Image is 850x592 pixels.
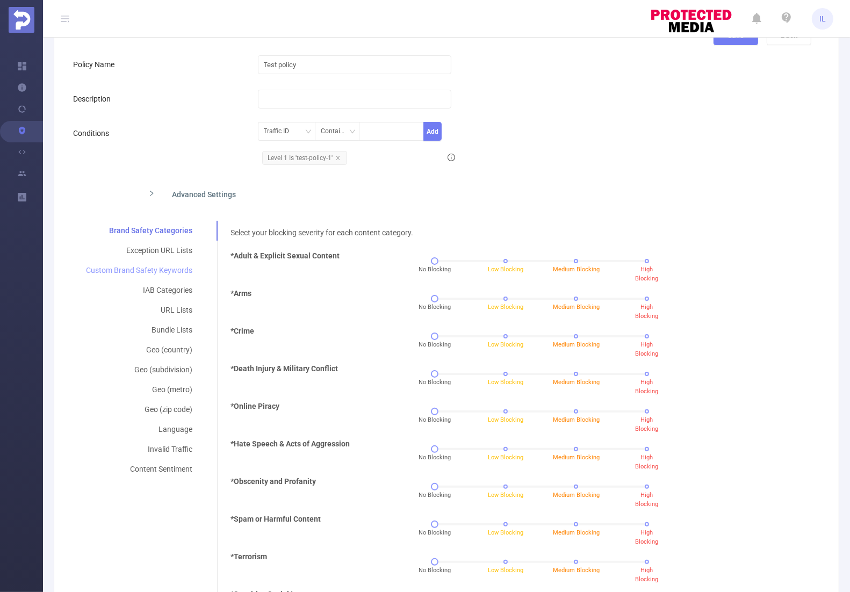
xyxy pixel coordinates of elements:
[488,379,523,386] span: Low Blocking
[635,529,658,545] span: High Blocking
[488,454,523,461] span: Low Blocking
[73,60,120,69] label: Policy Name
[73,300,205,320] div: URL Lists
[553,454,600,461] span: Medium Blocking
[635,567,658,583] span: High Blocking
[488,529,523,536] span: Low Blocking
[140,182,582,205] div: icon: rightAdvanced Settings
[553,567,600,574] span: Medium Blocking
[73,280,205,300] div: IAB Categories
[73,320,205,340] div: Bundle Lists
[419,303,451,312] span: No Blocking
[419,491,451,500] span: No Blocking
[553,304,600,311] span: Medium Blocking
[635,266,658,282] span: High Blocking
[553,492,600,499] span: Medium Blocking
[488,492,523,499] span: Low Blocking
[73,340,205,360] div: Geo (country)
[73,380,205,400] div: Geo (metro)
[148,190,155,197] i: icon: right
[230,289,251,298] b: *Arms
[635,379,658,395] span: High Blocking
[488,416,523,423] span: Low Blocking
[230,251,340,260] b: *Adult & Explicit Sexual Content
[305,128,312,136] i: icon: down
[335,155,341,161] i: icon: close
[488,266,523,273] span: Low Blocking
[419,378,451,387] span: No Blocking
[73,439,205,459] div: Invalid Traffic
[73,360,205,380] div: Geo (subdivision)
[635,341,658,357] span: High Blocking
[419,529,451,538] span: No Blocking
[635,304,658,320] span: High Blocking
[230,439,350,448] b: *Hate Speech & Acts of Aggression
[349,128,356,136] i: icon: down
[230,364,338,373] b: *Death Injury & Military Conflict
[419,341,451,350] span: No Blocking
[488,304,523,311] span: Low Blocking
[635,416,658,432] span: High Blocking
[321,122,354,140] div: Contains
[230,477,316,486] b: *Obscenity and Profanity
[73,95,116,103] label: Description
[73,241,205,261] div: Exception URL Lists
[423,122,442,141] button: Add
[73,459,205,479] div: Content Sentiment
[73,400,205,420] div: Geo (zip code)
[264,122,297,140] div: Traffic ID
[635,454,658,470] span: High Blocking
[553,416,600,423] span: Medium Blocking
[73,129,114,138] label: Conditions
[635,492,658,508] span: High Blocking
[262,151,347,165] span: Level 1 Is 'test-policy-1'
[230,327,254,335] b: *Crime
[419,265,451,275] span: No Blocking
[419,416,451,425] span: No Blocking
[419,453,451,463] span: No Blocking
[553,341,600,348] span: Medium Blocking
[448,154,455,161] i: icon: info-circle
[9,7,34,33] img: Protected Media
[73,261,205,280] div: Custom Brand Safety Keywords
[73,221,205,241] div: Brand Safety Categories
[419,566,451,575] span: No Blocking
[73,420,205,439] div: Language
[553,379,600,386] span: Medium Blocking
[230,402,279,410] b: *Online Piracy
[553,266,600,273] span: Medium Blocking
[488,567,523,574] span: Low Blocking
[230,552,267,561] b: *Terrorism
[230,515,321,523] b: *Spam or Harmful Content
[819,8,826,30] span: IL
[488,341,523,348] span: Low Blocking
[553,529,600,536] span: Medium Blocking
